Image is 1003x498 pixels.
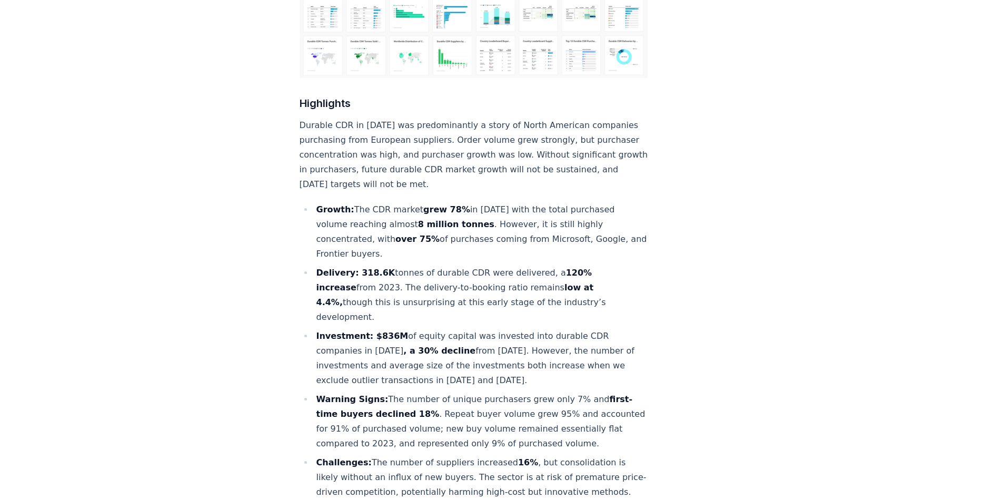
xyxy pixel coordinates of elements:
[423,204,470,214] strong: grew 78%
[316,394,389,404] strong: Warning Signs:
[300,118,648,192] p: Durable CDR in [DATE] was predominantly a story of North American companies purchasing from Europ...
[395,234,440,244] strong: over 75%
[313,202,648,261] li: The CDR market in [DATE] with the total purchased volume reaching almost . However, it is still h...
[316,204,354,214] strong: Growth:
[316,268,395,278] strong: Delivery: 318.6K
[316,457,372,467] strong: Challenges:
[313,266,648,325] li: tonnes of durable CDR were delivered, a from 2023​. The delivery-to-booking ratio remains though ...
[316,331,409,341] strong: Investment: $836M
[518,457,538,467] strong: 16%
[300,95,648,112] h3: Highlights
[313,392,648,451] li: The number of unique purchasers grew only 7% and . Repeat buyer volume grew 95% and accounted for...
[403,346,475,356] strong: , a 30% decline
[418,219,494,229] strong: 8 million tonnes
[313,329,648,388] li: of equity capital was invested into durable CDR companies in [DATE] from [DATE]​. However, the nu...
